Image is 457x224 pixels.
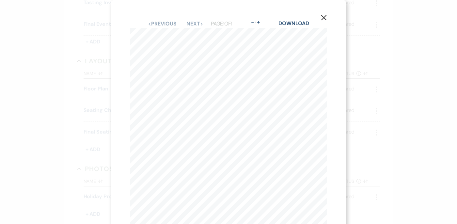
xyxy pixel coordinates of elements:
[211,20,232,28] p: Page 1 of 1
[278,20,309,27] a: Download
[256,20,261,25] button: +
[250,20,255,25] button: -
[148,21,176,26] button: Previous
[186,21,203,26] button: Next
